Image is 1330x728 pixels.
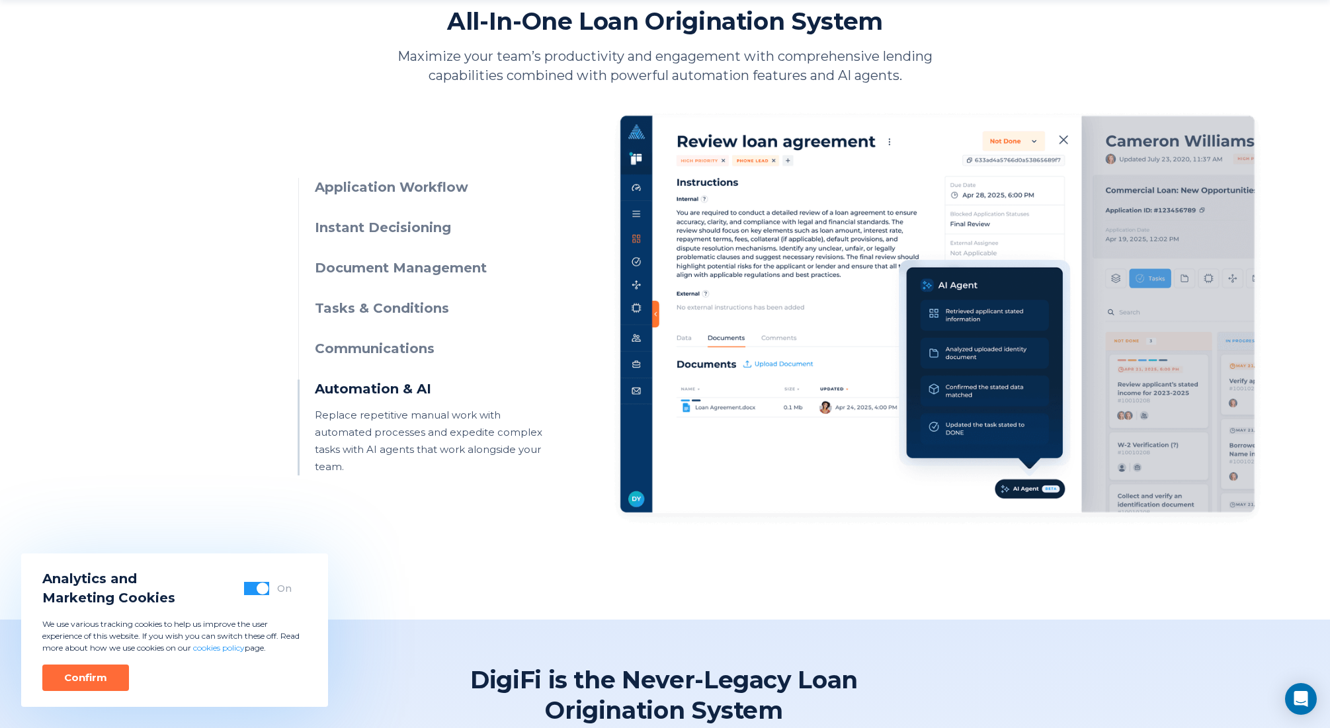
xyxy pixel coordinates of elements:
[1285,683,1317,715] div: Open Intercom Messenger
[42,665,129,691] button: Confirm
[277,582,292,595] div: On
[470,665,858,695] span: DigiFi is the Never-Legacy Loan
[315,380,555,399] h3: Automation & AI
[614,109,1261,527] img: Automation & AI
[64,671,107,684] div: Confirm
[447,6,883,36] h2: All-In-One Loan Origination System
[315,218,555,237] h3: Instant Decisioning
[378,47,953,85] p: Maximize your team’s productivity and engagement with comprehensive lending capabilities combined...
[315,299,555,318] h3: Tasks & Conditions
[42,618,307,654] p: We use various tracking cookies to help us improve the user experience of this website. If you wi...
[315,339,555,358] h3: Communications
[315,407,555,475] p: Replace repetitive manual work with automated processes and expedite complex tasks with AI agents...
[470,695,858,725] span: Origination System
[315,259,555,278] h3: Document Management
[193,643,245,653] a: cookies policy
[315,178,555,197] h3: Application Workflow
[42,588,175,608] span: Marketing Cookies
[42,569,175,588] span: Analytics and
